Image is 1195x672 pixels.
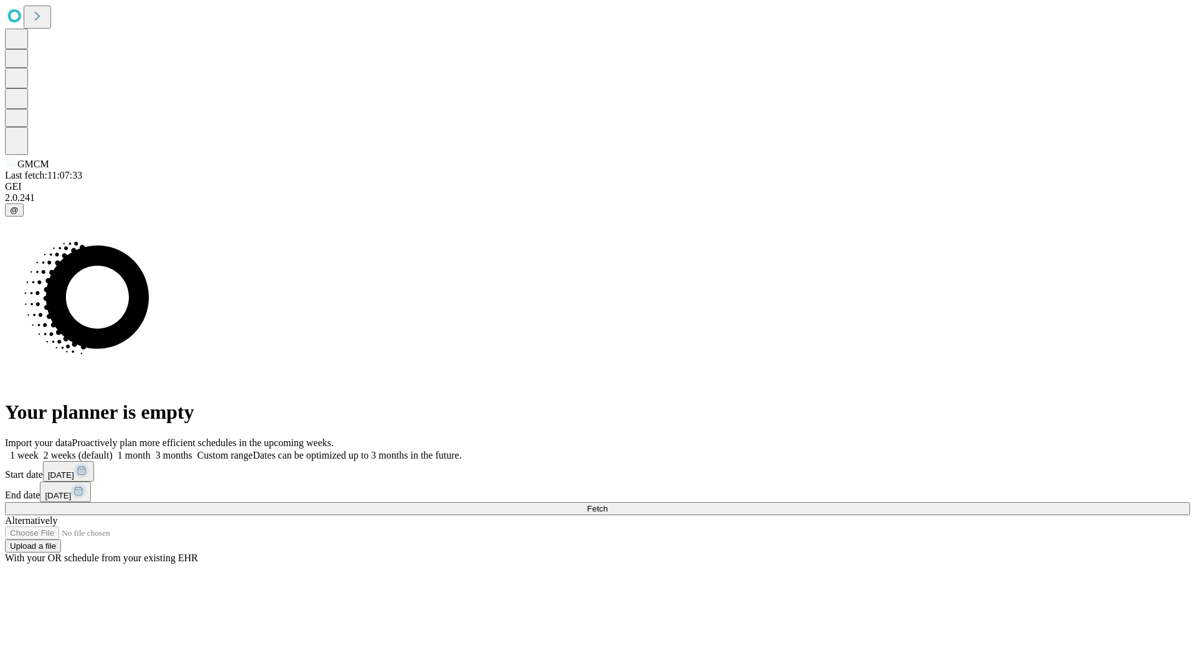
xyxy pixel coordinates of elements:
[118,450,151,460] span: 1 month
[5,181,1190,192] div: GEI
[10,450,39,460] span: 1 week
[5,401,1190,424] h1: Your planner is empty
[5,482,1190,502] div: End date
[5,437,72,448] span: Import your data
[72,437,334,448] span: Proactively plan more efficient schedules in the upcoming weeks.
[587,504,607,513] span: Fetch
[17,159,49,169] span: GMCM
[5,515,57,526] span: Alternatively
[45,491,71,500] span: [DATE]
[43,461,94,482] button: [DATE]
[5,539,61,553] button: Upload a file
[5,170,82,180] span: Last fetch: 11:07:33
[44,450,113,460] span: 2 weeks (default)
[197,450,253,460] span: Custom range
[10,205,19,215] span: @
[5,461,1190,482] div: Start date
[40,482,91,502] button: [DATE]
[253,450,461,460] span: Dates can be optimized up to 3 months in the future.
[156,450,192,460] span: 3 months
[5,553,198,563] span: With your OR schedule from your existing EHR
[5,203,24,217] button: @
[48,470,74,480] span: [DATE]
[5,502,1190,515] button: Fetch
[5,192,1190,203] div: 2.0.241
